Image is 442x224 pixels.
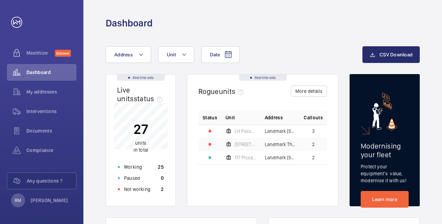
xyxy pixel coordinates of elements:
span: Documents [26,127,76,134]
span: 2 [312,142,315,147]
button: Unit [158,46,194,63]
span: Unit [167,52,176,57]
p: Not working [124,186,150,193]
span: 117 Piccadilly [235,155,256,160]
span: Landmark [STREET_ADDRESS] [265,155,296,160]
p: 27 [133,120,148,138]
span: Unit [226,114,235,121]
span: Landmark The Space Mayfair - [STREET_ADDRESS] [265,142,296,147]
span: CSV Download [379,52,412,57]
p: RM [15,197,21,204]
button: CSV Download [362,46,420,63]
button: More details [291,86,327,97]
p: in total [133,139,148,153]
span: LH Passenger [235,129,256,134]
span: units [135,140,146,146]
span: status [134,94,165,103]
div: Real time data [239,74,287,81]
span: Address [114,52,133,57]
span: Address [265,114,283,121]
p: Paused [124,175,140,182]
span: Any questions ? [27,177,76,184]
span: Interventions [26,108,76,115]
p: Status [203,114,217,121]
p: 2 [161,186,164,193]
h1: Dashboard [106,17,153,30]
p: 0 [161,175,164,182]
span: units [219,87,247,96]
span: 3 [312,129,315,134]
span: 2 [312,155,315,160]
p: Protect your equipment's value, modernise it with us! [361,163,409,184]
span: Callouts [304,114,323,121]
p: [PERSON_NAME] [31,197,68,204]
span: Dashboard [26,69,76,76]
h2: Modernising your fleet [361,142,409,159]
h2: Rogue [198,87,246,96]
button: Address [106,46,151,63]
span: Discover [55,50,71,57]
p: Working [124,163,142,170]
h2: Live units [117,86,165,103]
span: Date [210,52,220,57]
button: Date [201,46,240,63]
span: [STREET_ADDRESS] [235,142,256,147]
div: Real time data [117,74,165,81]
span: Compliance [26,147,76,154]
span: Landmark [STREET_ADDRESS] - Landmark Office Space - [GEOGRAPHIC_DATA] [265,129,296,134]
span: My addresses [26,88,76,95]
img: marketing-card.svg [372,93,398,130]
p: 25 [158,163,164,170]
a: Learn more [361,191,409,208]
span: Maximize [26,49,55,56]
